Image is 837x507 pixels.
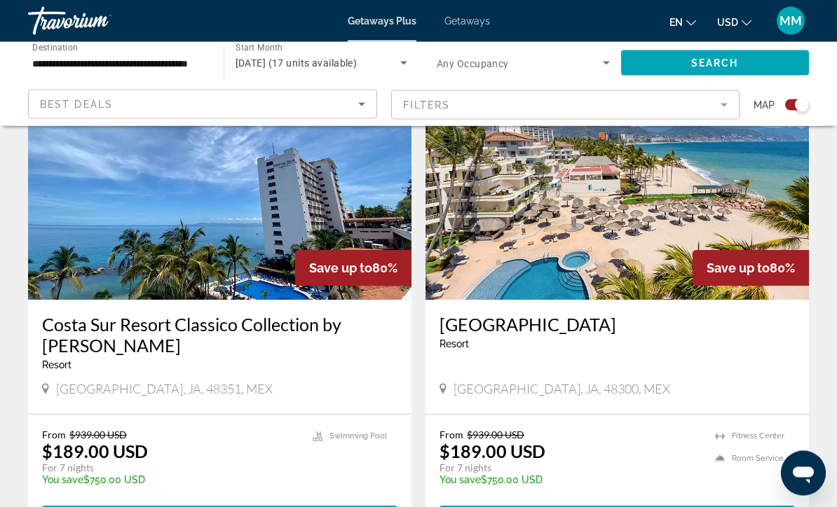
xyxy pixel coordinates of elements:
[669,17,683,28] span: en
[42,360,72,371] span: Resort
[309,261,372,276] span: Save up to
[693,251,809,286] div: 80%
[42,441,148,462] p: $189.00 USD
[348,15,416,27] a: Getaways Plus
[40,99,113,110] span: Best Deals
[42,429,66,441] span: From
[42,462,299,475] p: For 7 nights
[426,76,809,300] img: ii_vdp1.jpg
[440,441,545,462] p: $189.00 USD
[440,462,701,475] p: For 7 nights
[236,43,283,53] span: Start Month
[236,57,358,69] span: [DATE] (17 units available)
[32,43,78,53] span: Destination
[781,451,826,496] iframe: Button to launch messaging window
[42,475,83,486] span: You save
[437,58,509,69] span: Any Occupancy
[717,17,738,28] span: USD
[391,90,740,120] button: Filter
[329,432,387,441] span: Swimming Pool
[42,475,299,486] p: $750.00 USD
[780,14,802,28] span: MM
[440,475,701,486] p: $750.00 USD
[773,6,809,36] button: User Menu
[717,12,751,32] button: Change currency
[440,339,469,350] span: Resort
[40,96,365,113] mat-select: Sort by
[28,3,168,39] a: Travorium
[732,432,784,441] span: Fitness Center
[56,382,273,397] span: [GEOGRAPHIC_DATA], JA, 48351, MEX
[621,50,810,76] button: Search
[707,261,770,276] span: Save up to
[691,57,739,69] span: Search
[444,15,490,27] a: Getaways
[454,382,670,397] span: [GEOGRAPHIC_DATA], JA, 48300, MEX
[467,429,524,441] span: $939.00 USD
[440,475,481,486] span: You save
[732,454,784,464] span: Room Service
[69,429,127,441] span: $939.00 USD
[754,95,775,115] span: Map
[28,76,411,300] img: ii_cva1.jpg
[42,314,397,356] a: Costa Sur Resort Classico Collection by [PERSON_NAME]
[669,12,696,32] button: Change language
[440,429,463,441] span: From
[295,251,411,286] div: 80%
[440,314,795,335] a: [GEOGRAPHIC_DATA]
